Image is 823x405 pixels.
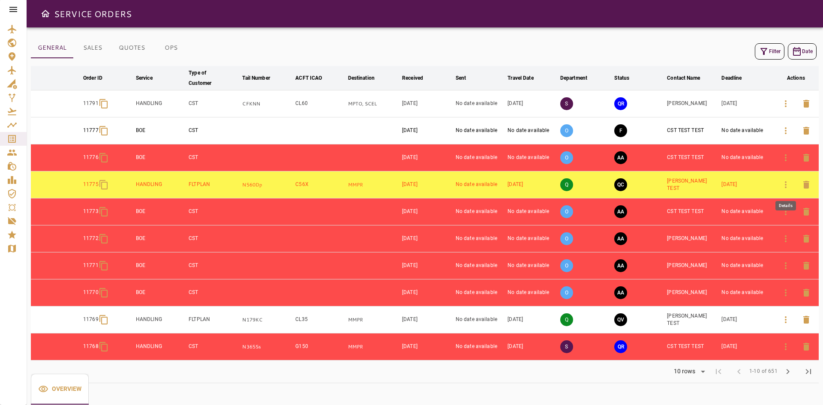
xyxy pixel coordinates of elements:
[614,286,627,299] button: AWAITING ASSIGNMENT
[400,198,454,225] td: [DATE]
[560,73,587,83] div: Department
[134,306,187,333] td: HANDLING
[614,232,627,245] button: AWAITING ASSIGNMENT
[667,73,700,83] div: Contact Name
[454,225,506,252] td: No date available
[134,117,187,144] td: BOE
[83,208,99,215] p: 11773
[187,171,240,198] td: FLTPLAN
[506,333,559,360] td: [DATE]
[614,313,627,326] button: QUOTE VALIDATED
[508,73,544,83] span: Travel Date
[454,144,506,171] td: No date available
[665,144,720,171] td: CST TEST TEST
[614,340,627,353] button: QUOTE REQUESTED
[720,225,773,252] td: No date available
[136,73,153,83] div: Service
[506,144,559,171] td: No date available
[749,367,778,376] span: 1-10 of 651
[665,171,720,198] td: [PERSON_NAME] TEST
[134,171,187,198] td: HANDLING
[665,198,720,225] td: CST TEST TEST
[775,201,796,222] button: Details
[134,144,187,171] td: BOE
[614,178,627,191] button: QUOTE CREATED
[348,343,399,351] p: MMPR
[665,117,720,144] td: CST TEST TEST
[134,252,187,279] td: BOE
[294,333,346,360] td: G150
[508,73,533,83] div: Travel Date
[720,279,773,306] td: No date available
[454,252,506,279] td: No date available
[665,333,720,360] td: CST TEST TEST
[665,252,720,279] td: [PERSON_NAME]
[294,171,346,198] td: C56X
[54,7,132,21] h6: SERVICE ORDERS
[400,306,454,333] td: [DATE]
[189,68,228,88] div: Type of Customer
[775,93,796,114] button: Details
[665,306,720,333] td: [PERSON_NAME] TEST
[189,68,239,88] span: Type of Customer
[665,90,720,117] td: [PERSON_NAME]
[187,252,240,279] td: CST
[73,38,112,58] button: SALES
[668,365,708,378] div: 10 rows
[720,90,773,117] td: [DATE]
[454,333,506,360] td: No date available
[83,181,99,188] p: 11775
[560,232,573,245] p: O
[798,361,819,382] span: Last Page
[187,333,240,360] td: CST
[720,144,773,171] td: No date available
[295,73,322,83] div: ACFT ICAO
[708,361,729,382] span: First Page
[720,171,773,198] td: [DATE]
[796,309,817,330] button: Delete
[506,252,559,279] td: No date available
[506,171,559,198] td: [DATE]
[560,313,573,326] p: Q
[402,73,434,83] span: Received
[456,73,478,83] span: Sent
[402,73,423,83] div: Received
[454,198,506,225] td: No date available
[31,38,190,58] div: basic tabs example
[83,316,99,323] p: 11769
[242,100,292,108] p: CFKNN
[454,279,506,306] td: No date available
[400,144,454,171] td: [DATE]
[506,279,559,306] td: No date available
[614,205,627,218] button: AWAITING ASSIGNMENT
[796,147,817,168] button: Delete
[775,120,796,141] button: Details
[506,90,559,117] td: [DATE]
[560,73,598,83] span: Department
[796,336,817,357] button: Delete
[83,343,99,350] p: 11768
[242,73,270,83] div: Tail Number
[83,154,99,161] p: 11776
[796,93,817,114] button: Delete
[187,144,240,171] td: CST
[720,198,773,225] td: No date available
[454,90,506,117] td: No date available
[400,225,454,252] td: [DATE]
[348,73,375,83] div: Destination
[400,333,454,360] td: [DATE]
[187,90,240,117] td: CST
[242,316,292,324] p: N179KC
[720,252,773,279] td: No date available
[775,309,796,330] button: Details
[242,181,292,189] p: N560Dp
[456,73,466,83] div: Sent
[778,361,798,382] span: Next Page
[796,282,817,303] button: Delete
[560,205,573,218] p: O
[134,279,187,306] td: BOE
[454,171,506,198] td: No date available
[560,124,573,137] p: O
[796,120,817,141] button: Delete
[614,124,627,137] button: FINAL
